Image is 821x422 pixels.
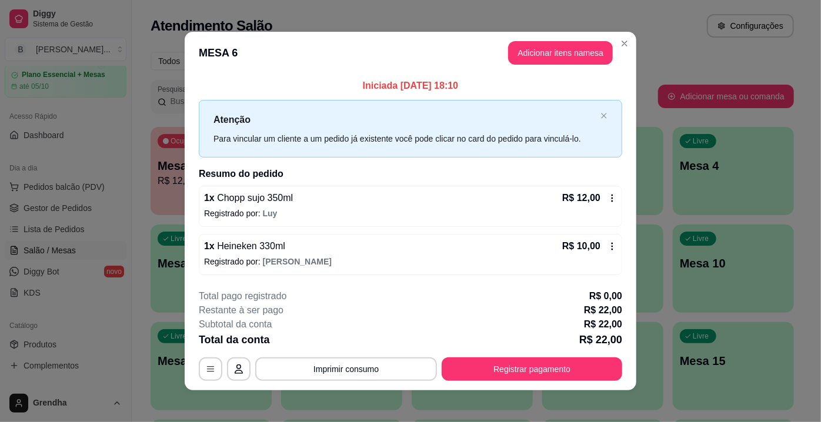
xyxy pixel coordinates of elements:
[600,112,608,119] span: close
[199,317,272,331] p: Subtotal da conta
[213,112,596,127] p: Atenção
[562,191,600,205] p: R$ 12,00
[600,112,608,120] button: close
[204,239,285,253] p: 1 x
[562,239,600,253] p: R$ 10,00
[199,79,622,93] p: Iniciada [DATE] 18:10
[199,303,283,317] p: Restante à ser pago
[199,331,270,348] p: Total da conta
[199,289,286,303] p: Total pago registrado
[442,357,622,381] button: Registrar pagamento
[255,357,437,381] button: Imprimir consumo
[584,317,622,331] p: R$ 22,00
[615,34,634,53] button: Close
[215,193,293,203] span: Chopp sujo 350ml
[204,256,617,267] p: Registrado por:
[213,132,596,145] div: Para vincular um cliente a um pedido já existente você pode clicar no card do pedido para vinculá...
[263,257,332,266] span: [PERSON_NAME]
[579,331,622,348] p: R$ 22,00
[589,289,622,303] p: R$ 0,00
[204,191,293,205] p: 1 x
[185,32,636,74] header: MESA 6
[263,209,278,218] span: Luy
[199,167,622,181] h2: Resumo do pedido
[584,303,622,317] p: R$ 22,00
[204,207,617,219] p: Registrado por:
[215,241,285,251] span: Heineken 330ml
[508,41,613,65] button: Adicionar itens namesa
